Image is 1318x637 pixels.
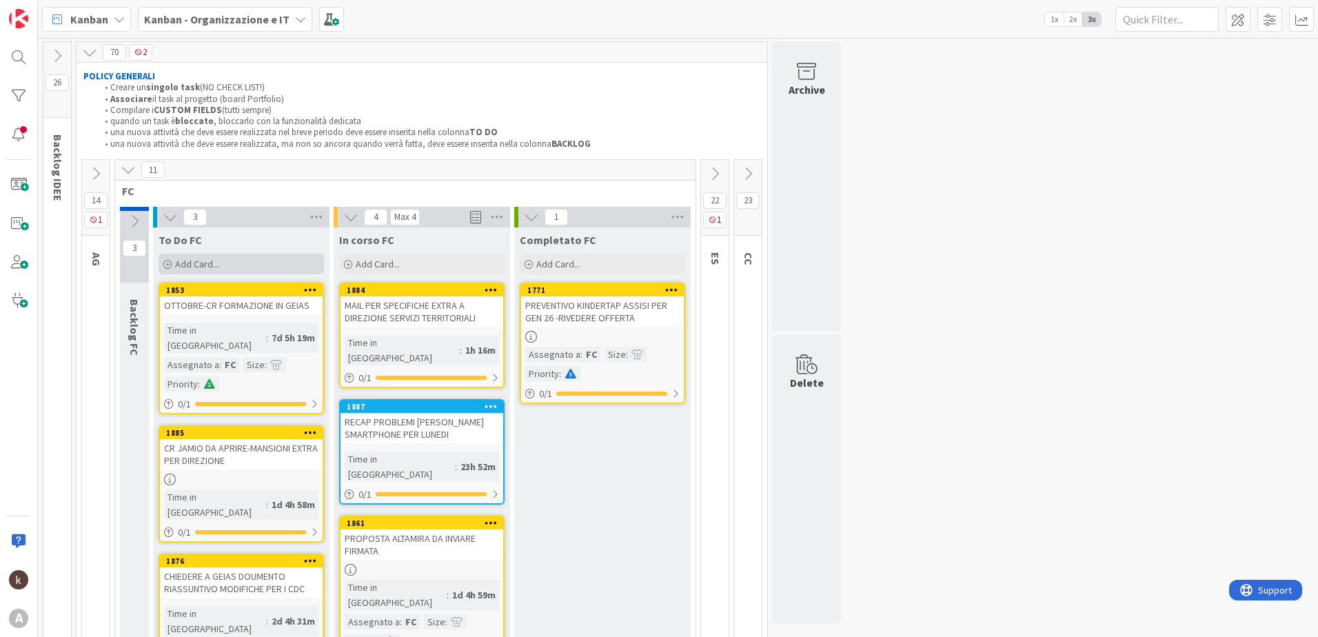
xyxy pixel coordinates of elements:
img: kh [9,570,28,589]
input: Quick Filter... [1115,7,1219,32]
div: OTTOBRE-CR FORMAZIONE IN GEIAS [160,296,323,314]
div: Priority [525,366,559,381]
div: PREVENTIVO KINDERTAP ASSISI PER GEN 26 -RIVEDERE OFFERTA [521,296,684,327]
div: 1861 [341,517,503,529]
div: PROPOSTA ALTAMIRA DA INVIARE FIRMATA [341,529,503,560]
span: : [447,587,449,603]
strong: singolo task [146,81,200,93]
span: : [559,366,561,381]
div: Size [424,614,445,629]
div: FC [402,614,420,629]
span: 2x [1064,12,1082,26]
div: 2d 4h 31m [268,614,318,629]
div: 0/1 [521,385,684,403]
div: 0/1 [160,396,323,413]
span: 3 [183,209,207,225]
span: 0 / 1 [539,387,552,401]
div: 1771 [521,284,684,296]
li: Compilare i (tutti sempre) [97,105,761,116]
span: : [198,376,200,392]
span: Backlog IDEE [51,134,65,201]
span: : [455,459,457,474]
span: 2 [129,44,152,61]
div: 1h 16m [462,343,499,358]
div: CHIEDERE A GEIAS DOUMENTO RIASSUNTIVO MODIFICHE PER I CDC [160,567,323,598]
div: Archive [789,81,825,98]
span: 26 [45,74,69,91]
div: 1887 [341,401,503,413]
div: 1887 [347,402,503,412]
span: 4 [364,209,387,225]
strong: bloccato [175,115,214,127]
div: 7d 5h 19m [268,330,318,345]
div: 1853OTTOBRE-CR FORMAZIONE IN GEIAS [160,284,323,314]
div: Delete [790,374,824,391]
strong: POLICY GENERALI [83,70,155,82]
span: CC [742,252,756,265]
div: 1d 4h 59m [449,587,499,603]
span: 1x [1045,12,1064,26]
span: To Do FC [159,233,202,247]
div: 1885 [166,428,323,438]
div: 23h 52m [457,459,499,474]
div: 1771PREVENTIVO KINDERTAP ASSISI PER GEN 26 -RIVEDERE OFFERTA [521,284,684,327]
div: 1884 [347,285,503,295]
b: Kanban - Organizzazione e IT [144,12,290,26]
span: 22 [703,192,727,209]
span: : [445,614,447,629]
img: Visit kanbanzone.com [9,9,28,28]
div: RECAP PROBLEMI [PERSON_NAME] SMARTPHONE PER LUNEDI [341,413,503,443]
span: : [266,497,268,512]
div: Max 4 [394,214,416,221]
span: 0 / 1 [358,371,372,385]
div: 1876 [160,555,323,567]
strong: Associare [110,93,152,105]
div: Time in [GEOGRAPHIC_DATA] [345,580,447,610]
span: FC [122,184,678,198]
span: : [219,357,221,372]
li: una nuova attività che deve essere realizzata nel breve periodo deve essere inserita nella colonna [97,127,761,138]
span: Add Card... [536,258,580,270]
span: ES [709,252,722,265]
span: : [265,357,267,372]
div: Assegnato a [345,614,400,629]
div: 1861 [347,518,503,528]
strong: TO DO [469,126,498,138]
div: Time in [GEOGRAPHIC_DATA] [345,335,460,365]
div: Size [243,357,265,372]
div: 1885 [160,427,323,439]
div: CR JAMIO DA APRIRE-MANSIONI EXTRA PER DIREZIONE [160,439,323,469]
div: 1853 [166,285,323,295]
div: 1876CHIEDERE A GEIAS DOUMENTO RIASSUNTIVO MODIFICHE PER I CDC [160,555,323,598]
div: Priority [164,376,198,392]
div: 0/1 [341,370,503,387]
span: 0 / 1 [358,487,372,502]
strong: CUSTOM FIELDS [154,104,222,116]
span: Support [29,2,63,19]
div: FC [221,357,239,372]
li: il task al progetto (board Portfolio) [97,94,761,105]
span: 0 / 1 [178,397,191,412]
div: Time in [GEOGRAPHIC_DATA] [164,606,266,636]
span: 70 [103,44,126,61]
div: 1876 [166,556,323,566]
span: : [460,343,462,358]
span: Add Card... [175,258,219,270]
div: Size [605,347,626,362]
li: quando un task è , bloccarlo con la funzionalità dedicata [97,116,761,127]
span: Kanban [70,11,108,28]
span: 3 [123,240,146,256]
div: 1887RECAP PROBLEMI [PERSON_NAME] SMARTPHONE PER LUNEDI [341,401,503,443]
div: A [9,609,28,628]
span: 1 [703,212,727,228]
span: 23 [736,192,760,209]
div: 1771 [527,285,684,295]
span: : [626,347,628,362]
div: 0/1 [160,524,323,541]
div: 1884 [341,284,503,296]
div: 1853 [160,284,323,296]
div: 1d 4h 58m [268,497,318,512]
span: Add Card... [356,258,400,270]
div: 1885CR JAMIO DA APRIRE-MANSIONI EXTRA PER DIREZIONE [160,427,323,469]
li: una nuova attività che deve essere realizzata, ma non so ancora quando verrà fatta, deve essere i... [97,139,761,150]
